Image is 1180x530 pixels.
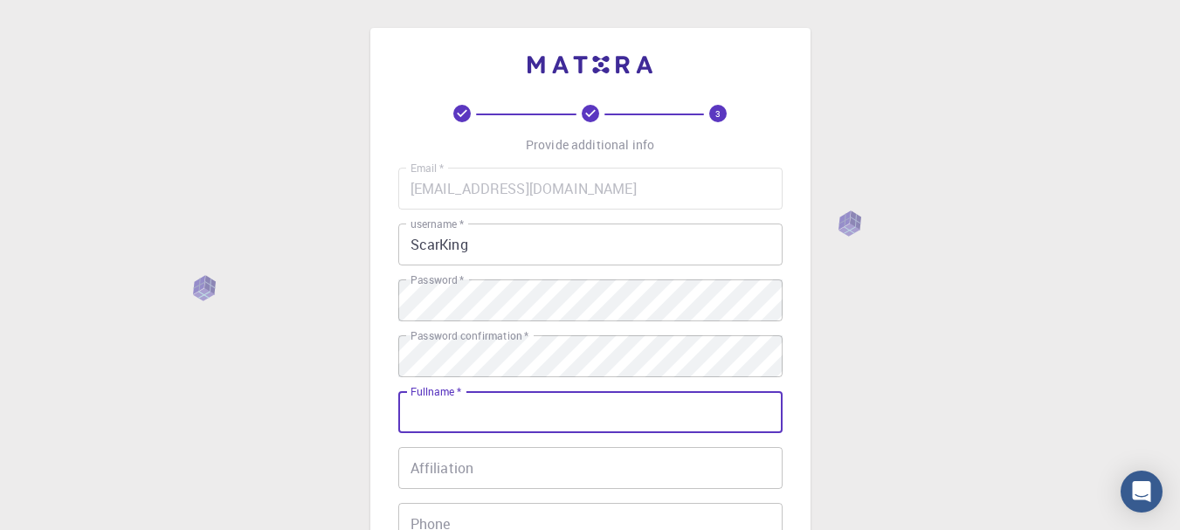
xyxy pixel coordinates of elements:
label: username [411,217,464,231]
label: Password confirmation [411,328,528,343]
text: 3 [715,107,721,120]
label: Email [411,161,444,176]
p: Provide additional info [526,136,654,154]
label: Fullname [411,384,461,399]
div: Open Intercom Messenger [1121,471,1163,513]
label: Password [411,272,464,287]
